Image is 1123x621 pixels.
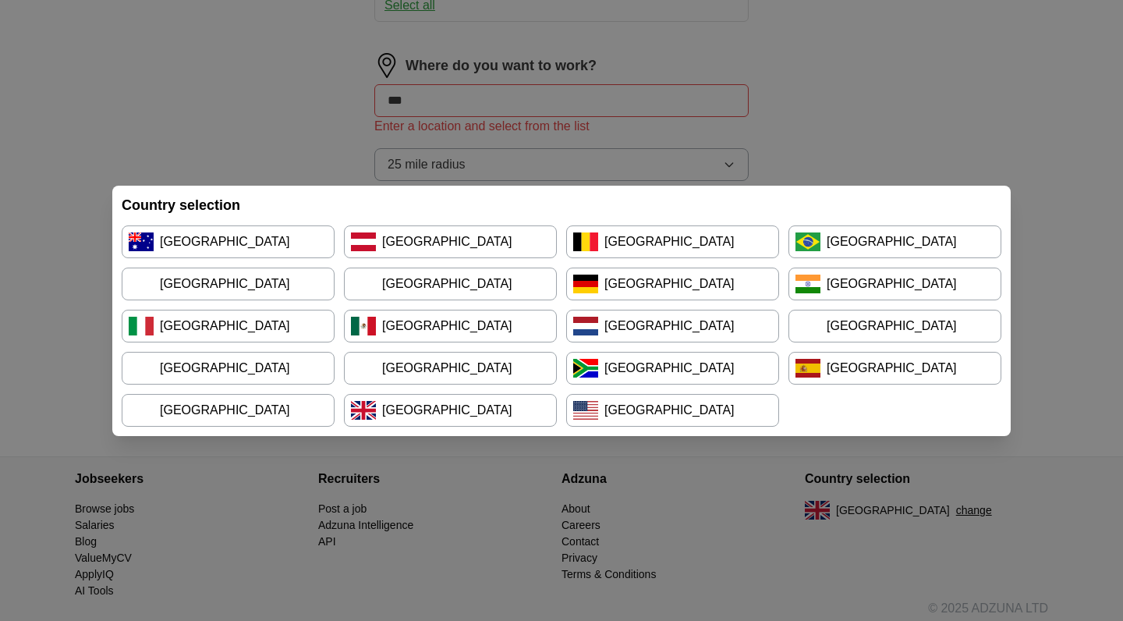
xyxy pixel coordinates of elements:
a: [GEOGRAPHIC_DATA] [122,310,335,342]
a: [GEOGRAPHIC_DATA] [788,225,1001,258]
a: [GEOGRAPHIC_DATA] [344,268,557,300]
a: [GEOGRAPHIC_DATA] [566,268,779,300]
a: [GEOGRAPHIC_DATA] [344,394,557,427]
h4: Country selection [122,195,1001,216]
a: [GEOGRAPHIC_DATA] [122,268,335,300]
a: [GEOGRAPHIC_DATA] [566,394,779,427]
a: [GEOGRAPHIC_DATA] [566,225,779,258]
a: [GEOGRAPHIC_DATA] [788,268,1001,300]
a: [GEOGRAPHIC_DATA] [788,310,1001,342]
a: [GEOGRAPHIC_DATA] [566,352,779,385]
a: [GEOGRAPHIC_DATA] [122,225,335,258]
a: [GEOGRAPHIC_DATA] [788,352,1001,385]
a: [GEOGRAPHIC_DATA] [344,225,557,258]
a: [GEOGRAPHIC_DATA] [344,352,557,385]
a: [GEOGRAPHIC_DATA] [566,310,779,342]
a: [GEOGRAPHIC_DATA] [122,352,335,385]
a: [GEOGRAPHIC_DATA] [344,310,557,342]
a: [GEOGRAPHIC_DATA] [122,394,335,427]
